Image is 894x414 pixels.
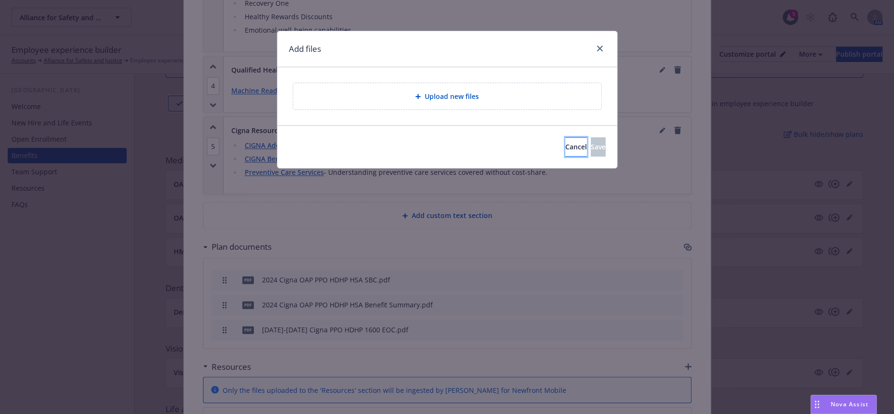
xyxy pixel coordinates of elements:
a: close [594,43,606,54]
button: Nova Assist [811,395,877,414]
button: Save [591,137,606,157]
h1: Add files [289,43,321,55]
button: Cancel [565,137,587,157]
span: Nova Assist [831,400,869,408]
span: Upload new files [425,91,479,101]
div: Upload new files [293,83,602,110]
span: Save [591,142,606,151]
span: Cancel [565,142,587,151]
div: Drag to move [811,395,823,414]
